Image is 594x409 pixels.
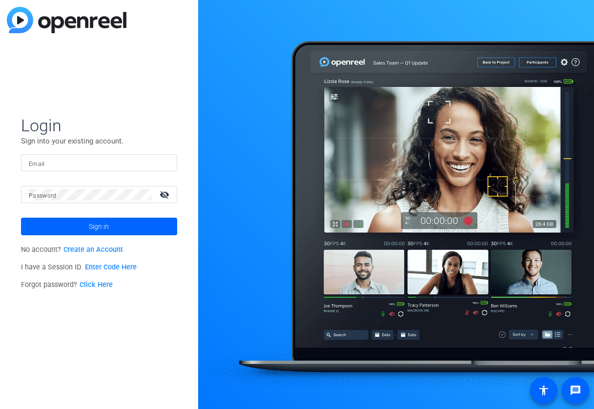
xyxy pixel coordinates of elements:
[570,385,581,396] mat-icon: message
[21,263,137,271] span: I have a Session ID.
[7,7,126,33] img: blue-gradient.svg
[85,263,137,271] a: Enter Code Here
[80,281,113,289] a: Click Here
[63,245,123,254] a: Create an Account
[21,115,177,136] span: Login
[29,157,169,169] input: Enter Email Address
[21,136,177,146] p: Sign into your existing account.
[21,281,113,289] span: Forgot password?
[29,161,45,167] mat-label: Email
[89,214,109,239] span: Sign in
[21,218,177,235] button: Sign in
[538,385,550,396] mat-icon: accessibility
[21,245,123,254] span: No account?
[29,192,57,199] mat-label: Password
[154,187,177,202] mat-icon: visibility_off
